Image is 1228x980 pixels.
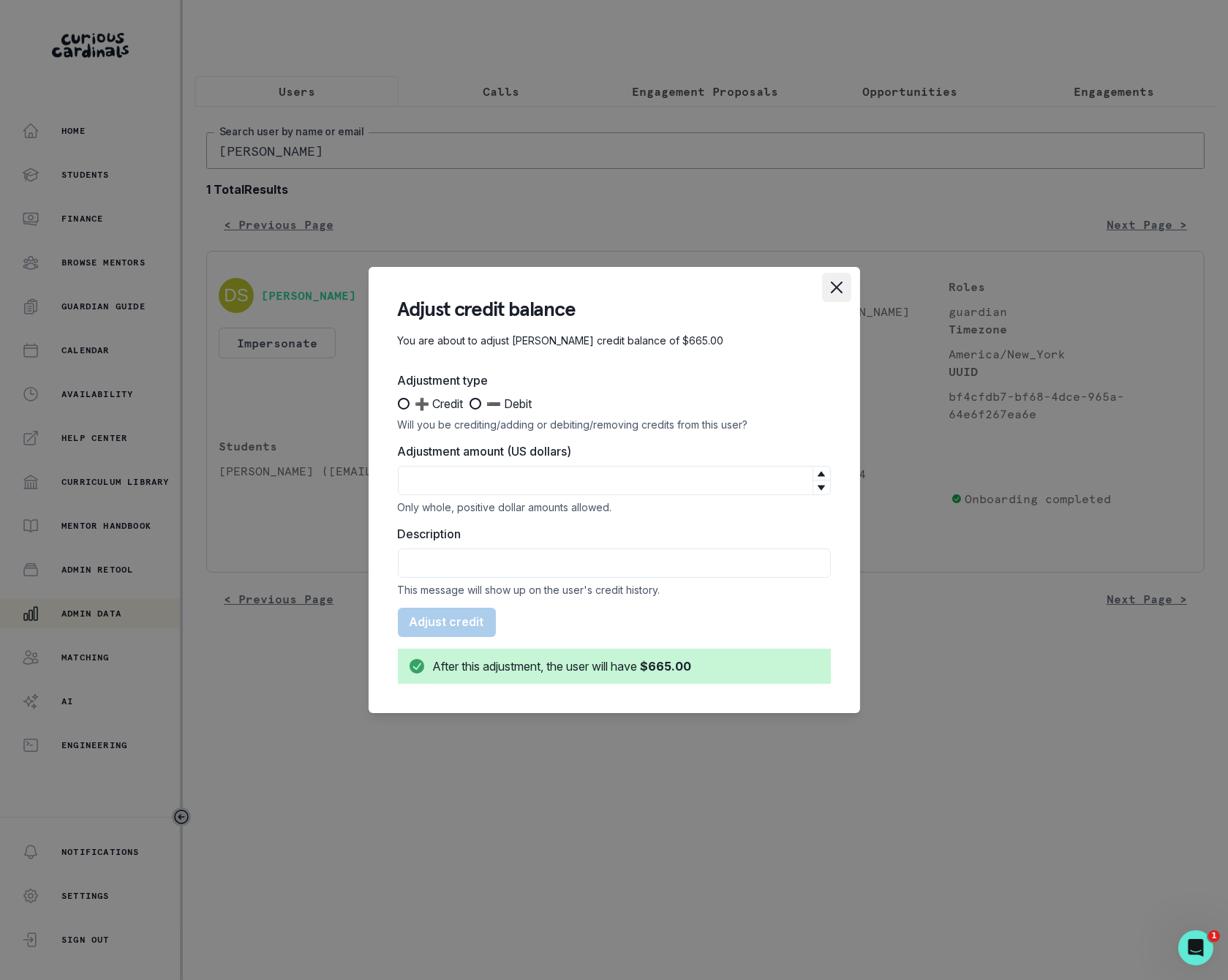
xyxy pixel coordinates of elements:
iframe: Intercom live chat [1178,930,1213,965]
label: Adjustment type [398,372,822,389]
div: After this adjustment, the user will have [433,657,692,675]
div: This message will show up on the user's credit history. [398,584,831,596]
label: Description [398,525,822,543]
div: Will you be crediting/adding or debiting/removing credits from this user? [398,418,831,431]
label: Adjustment amount (US dollars) [398,442,822,460]
header: Adjust credit balance [398,296,831,322]
span: 1 [1208,930,1220,942]
span: ➕ Credit [415,395,464,412]
div: Only whole, positive dollar amounts allowed. [398,501,831,513]
p: You are about to adjust [PERSON_NAME] credit balance of $665.00 [398,333,831,348]
button: Adjust credit [398,608,496,637]
b: $665.00 [641,659,692,674]
button: Close [822,273,851,302]
span: ➖ Debit [487,395,532,412]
